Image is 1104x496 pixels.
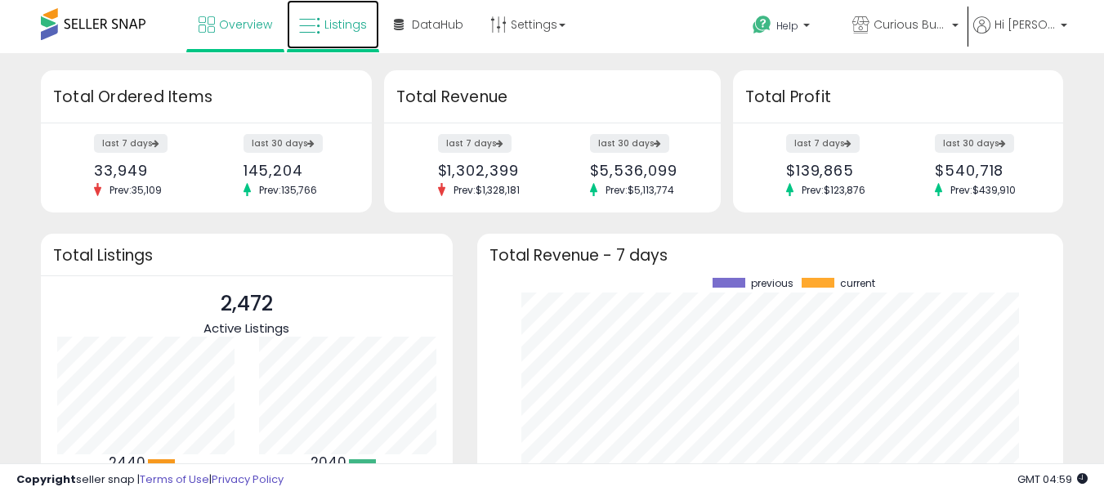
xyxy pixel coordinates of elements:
span: DataHub [412,16,463,33]
span: Hi [PERSON_NAME] [994,16,1056,33]
b: 2040 [311,453,346,472]
div: $5,536,099 [590,162,692,179]
h3: Total Revenue [396,86,708,109]
span: Prev: 135,766 [251,183,325,197]
span: Prev: $1,328,181 [445,183,528,197]
a: Help [740,2,838,53]
h3: Total Ordered Items [53,86,360,109]
span: Prev: $5,113,774 [597,183,682,197]
div: seller snap | | [16,472,284,488]
strong: Copyright [16,471,76,487]
label: last 30 days [244,134,323,153]
div: 145,204 [244,162,343,179]
label: last 7 days [94,134,168,153]
div: $540,718 [935,162,1035,179]
div: 33,949 [94,162,194,179]
span: current [840,278,875,289]
span: Overview [219,16,272,33]
label: last 30 days [935,134,1014,153]
b: 2440 [109,453,145,472]
a: Terms of Use [140,471,209,487]
span: Curious Buy Nature [874,16,947,33]
span: Listings [324,16,367,33]
h3: Total Listings [53,249,440,261]
span: 2025-09-15 04:59 GMT [1017,471,1088,487]
span: Active Listings [203,319,289,337]
a: Hi [PERSON_NAME] [973,16,1067,53]
span: previous [751,278,793,289]
i: Get Help [752,15,772,35]
a: Privacy Policy [212,471,284,487]
span: Help [776,19,798,33]
div: $1,302,399 [438,162,540,179]
span: Prev: $123,876 [793,183,874,197]
label: last 30 days [590,134,669,153]
label: last 7 days [438,134,512,153]
h3: Total Revenue - 7 days [489,249,1051,261]
label: last 7 days [786,134,860,153]
p: 2,472 [203,288,289,319]
div: $139,865 [786,162,886,179]
span: Prev: 35,109 [101,183,170,197]
span: Prev: $439,910 [942,183,1024,197]
h3: Total Profit [745,86,1052,109]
